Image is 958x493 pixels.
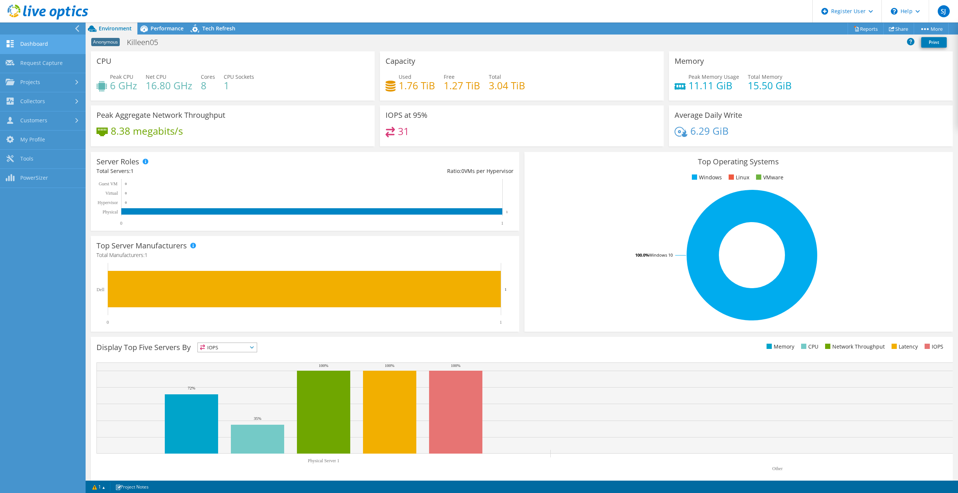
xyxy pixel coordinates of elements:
text: 35% [254,416,261,421]
text: Virtual [105,191,118,196]
text: 1 [501,221,503,226]
li: Windows [690,173,722,182]
text: Dell [96,287,104,292]
h4: 16.80 GHz [146,81,192,90]
a: More [914,23,949,35]
li: Latency [890,343,918,351]
a: Print [921,37,947,48]
span: Free [444,73,455,80]
h4: 31 [398,127,409,135]
h3: Top Operating Systems [530,158,947,166]
a: 1 [87,482,110,491]
span: Environment [99,25,132,32]
h3: Memory [675,57,704,65]
span: Anonymous [91,38,120,46]
svg: \n [891,8,898,15]
h4: 6.29 GiB [690,127,729,135]
text: Other [772,466,782,471]
h3: Peak Aggregate Network Throughput [96,111,225,119]
a: Project Notes [110,482,154,491]
h3: Server Roles [96,158,139,166]
h4: 3.04 TiB [489,81,525,90]
tspan: Windows 10 [649,252,673,258]
text: 1 [500,320,502,325]
span: CPU Sockets [224,73,254,80]
span: Total [489,73,501,80]
h4: 8.38 megabits/s [111,127,183,135]
h4: 8 [201,81,215,90]
span: Used [399,73,411,80]
h4: Total Manufacturers: [96,251,514,259]
span: Cores [201,73,215,80]
a: Share [883,23,914,35]
h3: Average Daily Write [675,111,742,119]
h1: Killeen05 [124,38,170,47]
text: Physical [102,209,118,215]
text: Hypervisor [98,200,118,205]
h4: 15.50 GiB [748,81,792,90]
text: 0 [107,320,109,325]
tspan: 100.0% [635,252,649,258]
h4: 11.11 GiB [688,81,739,90]
li: CPU [799,343,818,351]
span: Peak CPU [110,73,133,80]
text: 1 [505,287,507,292]
span: Peak Memory Usage [688,73,739,80]
h4: 6 GHz [110,81,137,90]
text: 100% [319,363,328,368]
span: Total Memory [748,73,782,80]
span: SJ [938,5,950,17]
text: 1 [506,210,508,214]
text: 0 [125,201,127,204]
li: Network Throughput [823,343,885,351]
text: 0 [120,221,122,226]
span: 1 [145,251,148,259]
text: 100% [385,363,395,368]
h3: IOPS at 95% [386,111,428,119]
span: 1 [131,167,134,174]
text: 0 [125,182,127,186]
span: Net CPU [146,73,166,80]
text: 72% [188,386,195,390]
text: Guest VM [99,181,117,186]
div: Ratio: VMs per Hypervisor [305,167,513,175]
span: 0 [461,167,464,174]
h3: CPU [96,57,111,65]
div: Total Servers: [96,167,305,175]
a: Reports [848,23,884,35]
h4: 1 [224,81,254,90]
text: 100% [451,363,461,368]
span: Performance [151,25,184,32]
li: Memory [765,343,794,351]
span: IOPS [198,343,257,352]
span: Tech Refresh [202,25,235,32]
li: Linux [727,173,749,182]
text: Physical Server 1 [308,458,339,463]
h3: Capacity [386,57,415,65]
li: VMware [754,173,783,182]
h3: Top Server Manufacturers [96,242,187,250]
h4: 1.76 TiB [399,81,435,90]
h4: 1.27 TiB [444,81,480,90]
li: IOPS [923,343,943,351]
text: 0 [125,191,127,195]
